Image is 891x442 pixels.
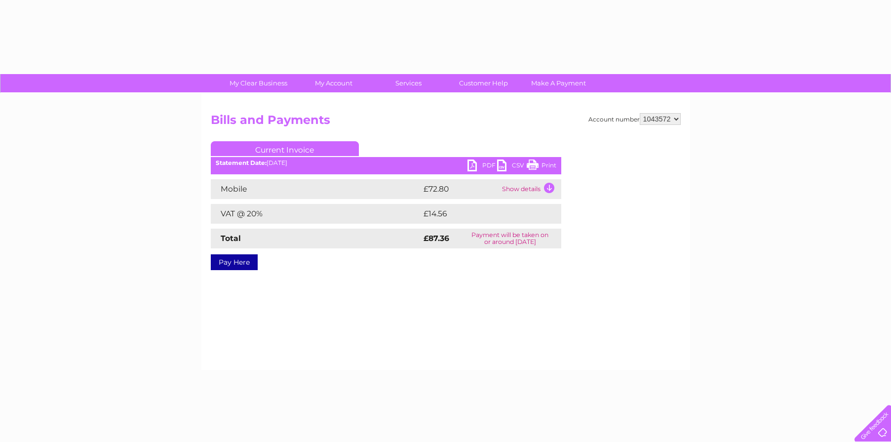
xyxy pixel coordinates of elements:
[211,160,561,166] div: [DATE]
[421,179,500,199] td: £72.80
[527,160,556,174] a: Print
[459,229,561,248] td: Payment will be taken on or around [DATE]
[518,74,599,92] a: Make A Payment
[221,234,241,243] strong: Total
[588,113,681,125] div: Account number
[467,160,497,174] a: PDF
[211,254,258,270] a: Pay Here
[293,74,374,92] a: My Account
[211,204,421,224] td: VAT @ 20%
[497,160,527,174] a: CSV
[500,179,561,199] td: Show details
[443,74,524,92] a: Customer Help
[218,74,299,92] a: My Clear Business
[424,234,449,243] strong: £87.36
[211,113,681,132] h2: Bills and Payments
[421,204,541,224] td: £14.56
[211,141,359,156] a: Current Invoice
[368,74,449,92] a: Services
[216,159,267,166] b: Statement Date:
[211,179,421,199] td: Mobile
